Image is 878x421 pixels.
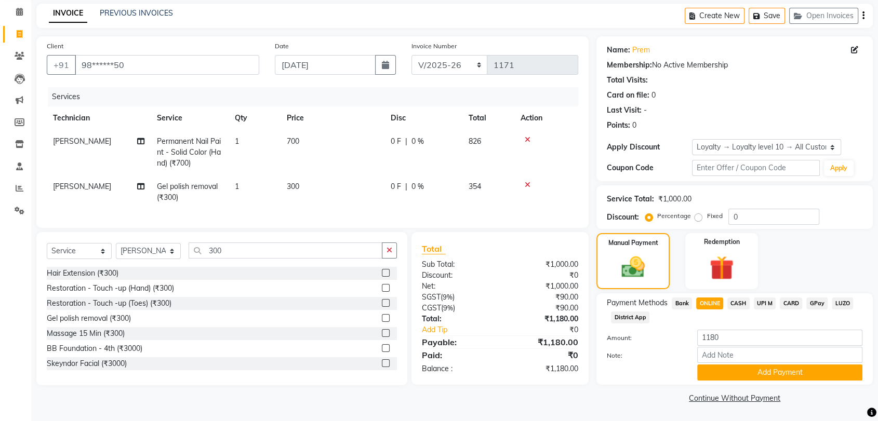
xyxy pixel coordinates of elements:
div: ₹1,000.00 [500,281,587,292]
div: ( ) [414,292,500,303]
th: Total [462,106,514,130]
span: District App [611,311,649,323]
span: 1 [235,182,239,191]
span: 826 [469,137,481,146]
div: ₹1,180.00 [500,363,587,374]
th: Disc [384,106,462,130]
a: Continue Without Payment [598,393,871,404]
label: Invoice Number [411,42,457,51]
span: 700 [287,137,299,146]
span: LUZO [832,297,853,309]
div: Discount: [607,212,639,223]
span: 0 F [391,136,401,147]
div: Total Visits: [607,75,648,86]
span: CARD [780,297,802,309]
th: Price [281,106,384,130]
div: ₹1,180.00 [500,336,587,348]
span: | [405,181,407,192]
div: ₹90.00 [500,303,587,314]
div: Payable: [414,336,500,348]
div: Gel polish removal (₹300) [47,313,131,324]
div: Card on file: [607,90,649,101]
div: ₹0 [500,270,587,281]
input: Search or Scan [189,242,382,259]
div: Massage 15 Min (₹300) [47,328,125,339]
button: Add Payment [697,364,862,381]
a: PREVIOUS INVOICES [100,8,173,18]
div: Points: [607,120,630,131]
div: BB Foundation - 4th (₹3000) [47,343,142,354]
img: _cash.svg [614,254,651,280]
label: Redemption [703,237,739,247]
label: Date [275,42,289,51]
span: GPay [806,297,828,309]
span: Payment Methods [607,297,668,308]
button: Open Invoices [789,8,858,24]
div: 0 [632,120,636,131]
span: Gel polish removal (₹300) [157,182,218,202]
div: ₹0 [500,349,587,361]
div: Name: [607,45,630,56]
button: Save [749,8,785,24]
button: +91 [47,55,76,75]
th: Action [514,106,578,130]
span: 354 [469,182,481,191]
span: 0 % [411,136,424,147]
span: 9% [443,293,453,301]
div: Sub Total: [414,259,500,270]
th: Technician [47,106,151,130]
div: Restoration - Touch -up (Hand) (₹300) [47,283,174,294]
span: CASH [727,297,750,309]
div: Skeyndor Facial (₹3000) [47,358,127,369]
input: Amount [697,330,862,346]
span: ONLINE [696,297,723,309]
a: INVOICE [49,4,87,23]
div: ₹1,000.00 [500,259,587,270]
div: Membership: [607,60,652,71]
div: - [644,105,647,116]
input: Search by Name/Mobile/Email/Code [75,55,259,75]
span: [PERSON_NAME] [53,182,111,191]
div: 0 [651,90,656,101]
span: Permanent Nail Paint - Solid Color (Hand) (₹700) [157,137,221,168]
div: Paid: [414,349,500,361]
label: Note: [599,351,689,360]
div: Coupon Code [607,162,692,173]
label: Amount: [599,333,689,343]
div: ₹1,180.00 [500,314,587,324]
label: Client [47,42,63,51]
span: UPI M [754,297,776,309]
span: 1 [235,137,239,146]
div: ₹0 [514,324,586,335]
span: 300 [287,182,299,191]
img: _gift.svg [702,253,741,283]
div: ₹90.00 [500,292,587,303]
div: Total: [414,314,500,324]
div: No Active Membership [607,60,862,71]
input: Enter Offer / Coupon Code [692,160,820,176]
div: ( ) [414,303,500,314]
span: | [405,136,407,147]
span: 0 % [411,181,424,192]
span: SGST [422,292,441,302]
div: Discount: [414,270,500,281]
div: ₹1,000.00 [658,194,691,205]
div: Hair Extension (₹300) [47,268,118,279]
div: Apply Discount [607,142,692,153]
span: 0 F [391,181,401,192]
div: Services [48,87,586,106]
button: Apply [824,160,854,176]
th: Qty [229,106,281,130]
span: Bank [672,297,692,309]
div: Net: [414,281,500,292]
div: Service Total: [607,194,654,205]
span: CGST [422,303,441,313]
span: [PERSON_NAME] [53,137,111,146]
input: Add Note [697,347,862,363]
div: Restoration - Touch -up (Toes) (₹300) [47,298,171,309]
label: Percentage [657,211,690,221]
label: Fixed [707,211,722,221]
div: Balance : [414,363,500,374]
span: Total [422,243,446,254]
th: Service [151,106,229,130]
